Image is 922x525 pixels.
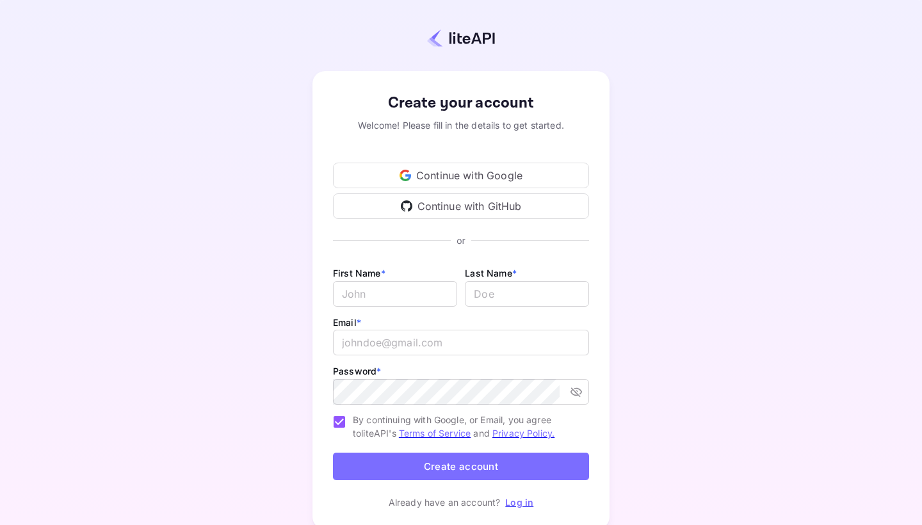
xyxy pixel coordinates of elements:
[333,330,589,355] input: johndoe@gmail.com
[389,496,501,509] p: Already have an account?
[333,317,361,328] label: Email
[353,413,579,440] span: By continuing with Google, or Email, you agree to liteAPI's and
[333,118,589,132] div: Welcome! Please fill in the details to get started.
[333,193,589,219] div: Continue with GitHub
[399,428,471,439] a: Terms of Service
[333,92,589,115] div: Create your account
[333,366,381,376] label: Password
[505,497,533,508] a: Log in
[465,281,589,307] input: Doe
[427,29,495,47] img: liteapi
[565,380,588,403] button: toggle password visibility
[333,268,385,279] label: First Name
[492,428,554,439] a: Privacy Policy.
[333,163,589,188] div: Continue with Google
[333,281,457,307] input: John
[333,453,589,480] button: Create account
[465,268,517,279] label: Last Name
